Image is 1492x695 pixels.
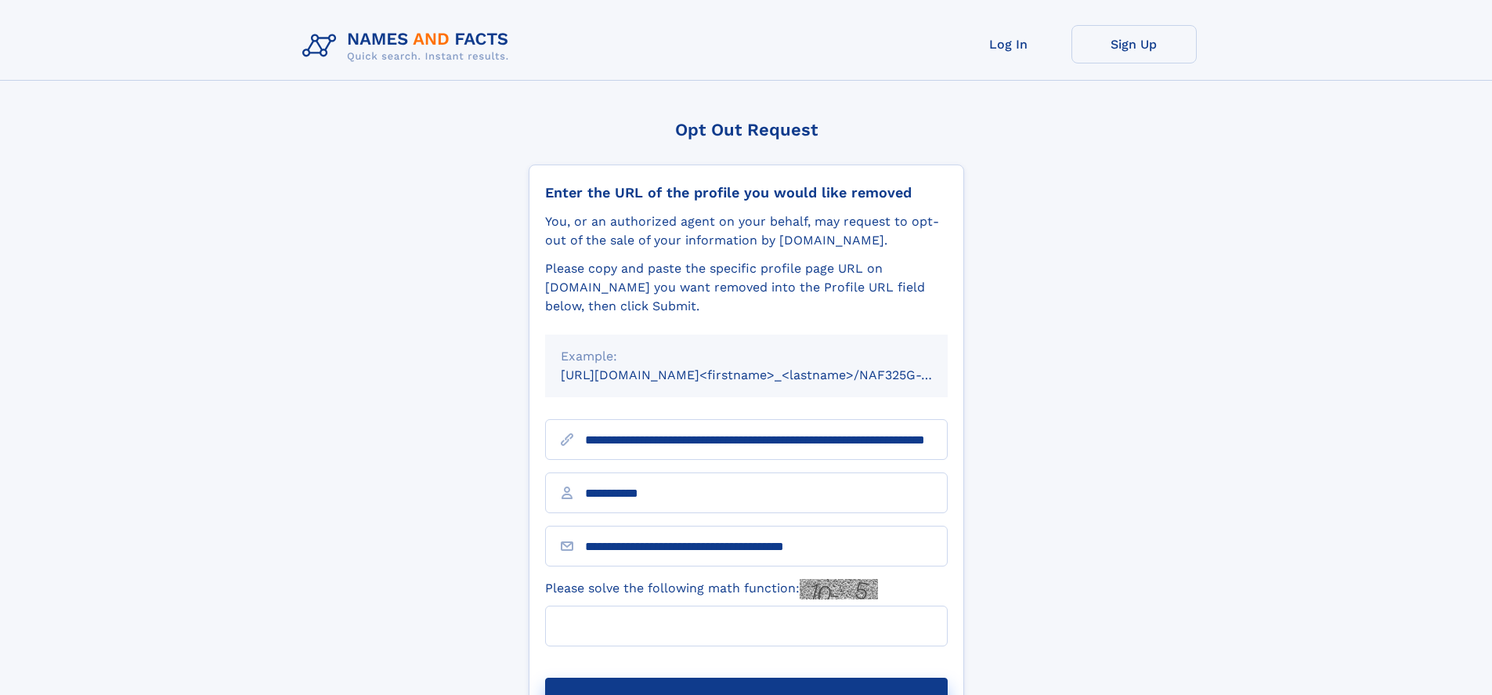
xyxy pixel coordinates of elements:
[561,367,977,382] small: [URL][DOMAIN_NAME]<firstname>_<lastname>/NAF325G-xxxxxxxx
[545,212,948,250] div: You, or an authorized agent on your behalf, may request to opt-out of the sale of your informatio...
[296,25,522,67] img: Logo Names and Facts
[946,25,1071,63] a: Log In
[545,259,948,316] div: Please copy and paste the specific profile page URL on [DOMAIN_NAME] you want removed into the Pr...
[561,347,932,366] div: Example:
[545,184,948,201] div: Enter the URL of the profile you would like removed
[1071,25,1197,63] a: Sign Up
[529,120,964,139] div: Opt Out Request
[545,579,878,599] label: Please solve the following math function:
